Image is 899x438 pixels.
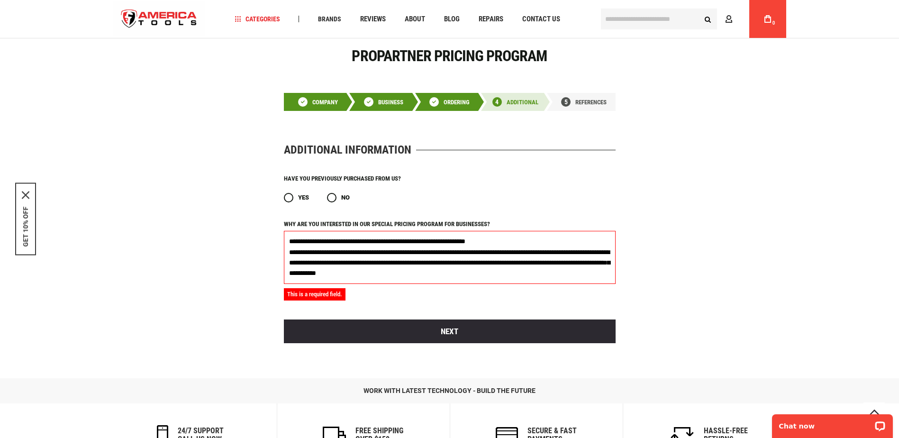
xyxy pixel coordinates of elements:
[314,13,345,26] a: Brands
[444,99,470,106] span: Ordering
[378,99,403,106] span: Business
[405,16,425,23] span: About
[312,99,338,106] span: Company
[479,16,503,23] span: Repairs
[352,47,547,65] span: ProPartner Pricing Program
[284,319,616,343] button: Next
[113,1,205,37] a: store logo
[474,13,508,26] a: Repairs
[440,13,464,26] a: Blog
[766,408,899,438] iframe: LiveChat chat widget
[284,220,490,228] span: Why are you interested in our special pricing program for businesses?
[284,288,345,301] div: This is a required field.
[699,10,717,28] button: Search
[772,20,775,26] span: 0
[507,99,538,106] span: Additional
[575,99,607,106] span: References
[298,194,309,201] span: Yes
[360,16,386,23] span: Reviews
[284,175,401,182] span: Have you previously purchased from us?
[564,99,568,105] span: 5
[444,16,460,23] span: Blog
[235,16,280,22] span: Categories
[22,207,29,247] button: GET 10% OFF
[22,192,29,199] button: Close
[441,327,458,336] span: Next
[518,13,564,26] a: Contact Us
[318,16,341,22] span: Brands
[230,13,284,26] a: Categories
[400,13,429,26] a: About
[113,1,205,37] img: America Tools
[22,192,29,199] svg: close icon
[356,13,390,26] a: Reviews
[495,99,499,105] span: 4
[341,194,350,201] span: No
[522,16,560,23] span: Contact Us
[284,144,411,155] span: Additional Information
